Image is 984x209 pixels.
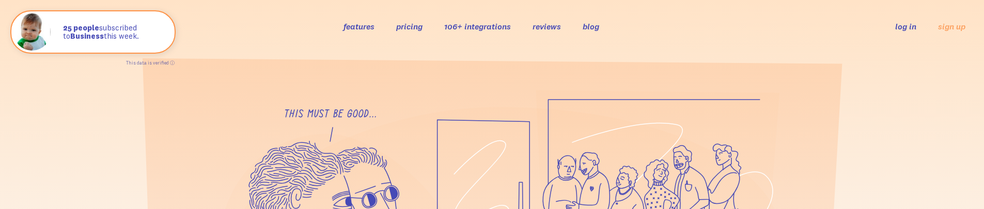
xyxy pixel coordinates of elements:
a: sign up [938,21,965,32]
a: This data is verified ⓘ [126,60,175,66]
a: 106+ integrations [444,21,511,31]
img: Fomo [13,13,51,51]
strong: 25 people [63,23,99,33]
a: blog [583,21,599,31]
p: subscribed to this week. [63,24,164,41]
a: features [343,21,374,31]
a: log in [895,21,916,31]
a: pricing [396,21,423,31]
strong: Business [70,31,104,41]
a: reviews [533,21,561,31]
